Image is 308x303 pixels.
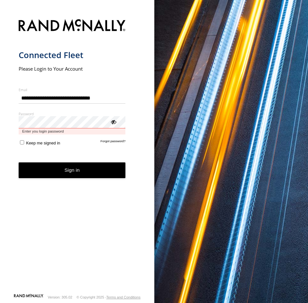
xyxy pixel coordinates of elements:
div: © Copyright 2025 - [77,295,140,299]
h2: Please Login to Your Account [19,65,126,72]
a: Visit our Website [14,294,43,300]
div: ViewPassword [110,118,116,125]
a: Forgot password? [101,139,126,145]
label: Email [19,87,126,92]
span: Enter you login password [19,128,126,134]
button: Sign in [19,162,126,178]
h1: Connected Fleet [19,50,126,60]
a: Terms and Conditions [106,295,140,299]
div: Version: 305.02 [48,295,72,299]
input: Keep me signed in [20,140,24,144]
label: Password [19,111,126,116]
img: Rand McNally [19,18,126,34]
form: main [19,15,136,293]
span: Keep me signed in [26,141,60,145]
